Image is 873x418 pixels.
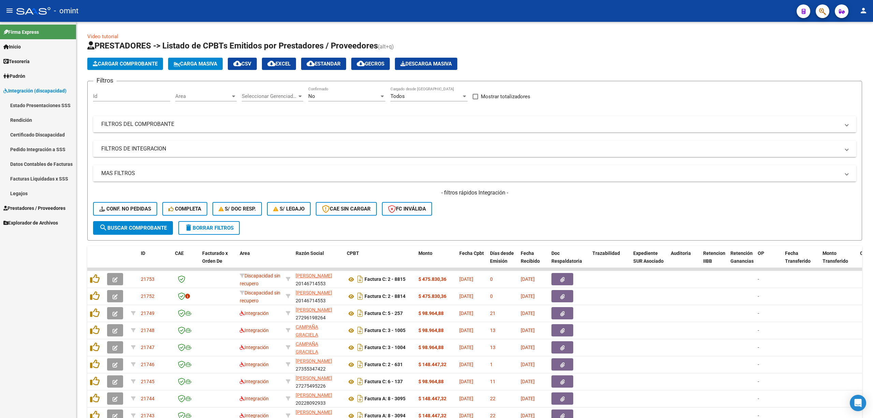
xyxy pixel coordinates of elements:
[267,59,276,68] mat-icon: cloud_download
[590,246,631,276] datatable-header-cell: Trazabilidad
[3,204,65,212] span: Prestadores / Proveedores
[671,250,691,256] span: Auditoria
[141,345,154,350] span: 21747
[549,246,590,276] datatable-header-cell: Doc Respaldatoria
[365,294,405,299] strong: Factura C: 2 - 8814
[240,362,269,367] span: Integración
[418,379,444,384] strong: $ 98.964,88
[365,277,405,282] strong: Factura C: 2 - 8815
[174,61,217,67] span: Carga Masiva
[758,276,759,282] span: -
[138,246,172,276] datatable-header-cell: ID
[308,93,315,99] span: No
[357,59,365,68] mat-icon: cloud_download
[296,307,332,313] span: [PERSON_NAME]
[521,379,535,384] span: [DATE]
[703,250,725,264] span: Retencion IIBB
[518,246,549,276] datatable-header-cell: Fecha Recibido
[87,58,163,70] button: Cargar Comprobante
[175,250,184,256] span: CAE
[758,379,759,384] span: -
[418,250,432,256] span: Monto
[99,206,151,212] span: Conf. no pedidas
[93,221,173,235] button: Buscar Comprobante
[490,311,495,316] span: 21
[459,311,473,316] span: [DATE]
[487,246,518,276] datatable-header-cell: Días desde Emisión
[296,289,341,303] div: 20146714553
[240,345,269,350] span: Integración
[758,396,759,401] span: -
[296,391,341,406] div: 20228092933
[356,393,365,404] i: Descargar documento
[296,306,341,320] div: 27296198264
[240,396,269,401] span: Integración
[240,311,269,316] span: Integración
[101,145,840,153] mat-panel-title: FILTROS DE INTEGRACION
[101,170,840,177] mat-panel-title: MAS FILTROS
[5,6,14,15] mat-icon: menu
[3,28,39,36] span: Firma Express
[700,246,728,276] datatable-header-cell: Retencion IIBB
[141,276,154,282] span: 21753
[521,362,535,367] span: [DATE]
[3,43,21,51] span: Inicio
[296,273,332,278] span: [PERSON_NAME]
[296,341,318,355] span: CAMPAÑA GRACIELA
[490,345,495,350] span: 13
[202,250,228,264] span: Facturado x Orden De
[101,120,840,128] mat-panel-title: FILTROS DEL COMPROBANTE
[758,250,764,256] span: OP
[296,290,332,296] span: [PERSON_NAME]
[356,359,365,370] i: Descargar documento
[296,272,341,286] div: 20146714553
[755,246,782,276] datatable-header-cell: OP
[141,293,154,299] span: 21752
[87,41,378,51] span: PRESTADORES -> Listado de CPBTs Emitidos por Prestadores / Proveedores
[490,396,495,401] span: 22
[344,246,416,276] datatable-header-cell: CPBT
[551,250,582,264] span: Doc Respaldatoria
[490,250,514,264] span: Días desde Emisión
[242,93,297,99] span: Seleccionar Gerenciador
[296,357,341,372] div: 27355347422
[850,395,866,411] div: Open Intercom Messenger
[296,375,332,381] span: [PERSON_NAME]
[459,345,473,350] span: [DATE]
[178,221,240,235] button: Borrar Filtros
[168,58,223,70] button: Carga Masiva
[296,250,324,256] span: Razón Social
[240,290,280,303] span: Discapacidad sin recupero
[490,362,493,367] span: 1
[93,189,856,197] h4: - filtros rápidos Integración -
[758,328,759,333] span: -
[141,379,154,384] span: 21745
[490,276,493,282] span: 0
[93,61,158,67] span: Cargar Comprobante
[3,219,58,227] span: Explorador de Archivos
[418,311,444,316] strong: $ 98.964,88
[521,311,535,316] span: [DATE]
[820,246,857,276] datatable-header-cell: Monto Transferido
[307,61,341,67] span: Estandar
[93,116,856,132] mat-expansion-panel-header: FILTROS DEL COMPROBANTE
[141,311,154,316] span: 21749
[141,396,154,401] span: 21744
[99,225,167,231] span: Buscar Comprobante
[262,58,296,70] button: EXCEL
[267,202,311,216] button: S/ legajo
[93,202,157,216] button: Conf. no pedidas
[99,224,107,232] mat-icon: search
[356,291,365,302] i: Descargar documento
[782,246,820,276] datatable-header-cell: Fecha Transferido
[521,396,535,401] span: [DATE]
[322,206,371,212] span: CAE SIN CARGAR
[240,379,269,384] span: Integración
[418,276,446,282] strong: $ 475.830,36
[418,328,444,333] strong: $ 98.964,88
[199,246,237,276] datatable-header-cell: Facturado x Orden De
[521,328,535,333] span: [DATE]
[212,202,262,216] button: S/ Doc Resp.
[365,311,403,316] strong: Factura C: 5 - 257
[668,246,700,276] datatable-header-cell: Auditoria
